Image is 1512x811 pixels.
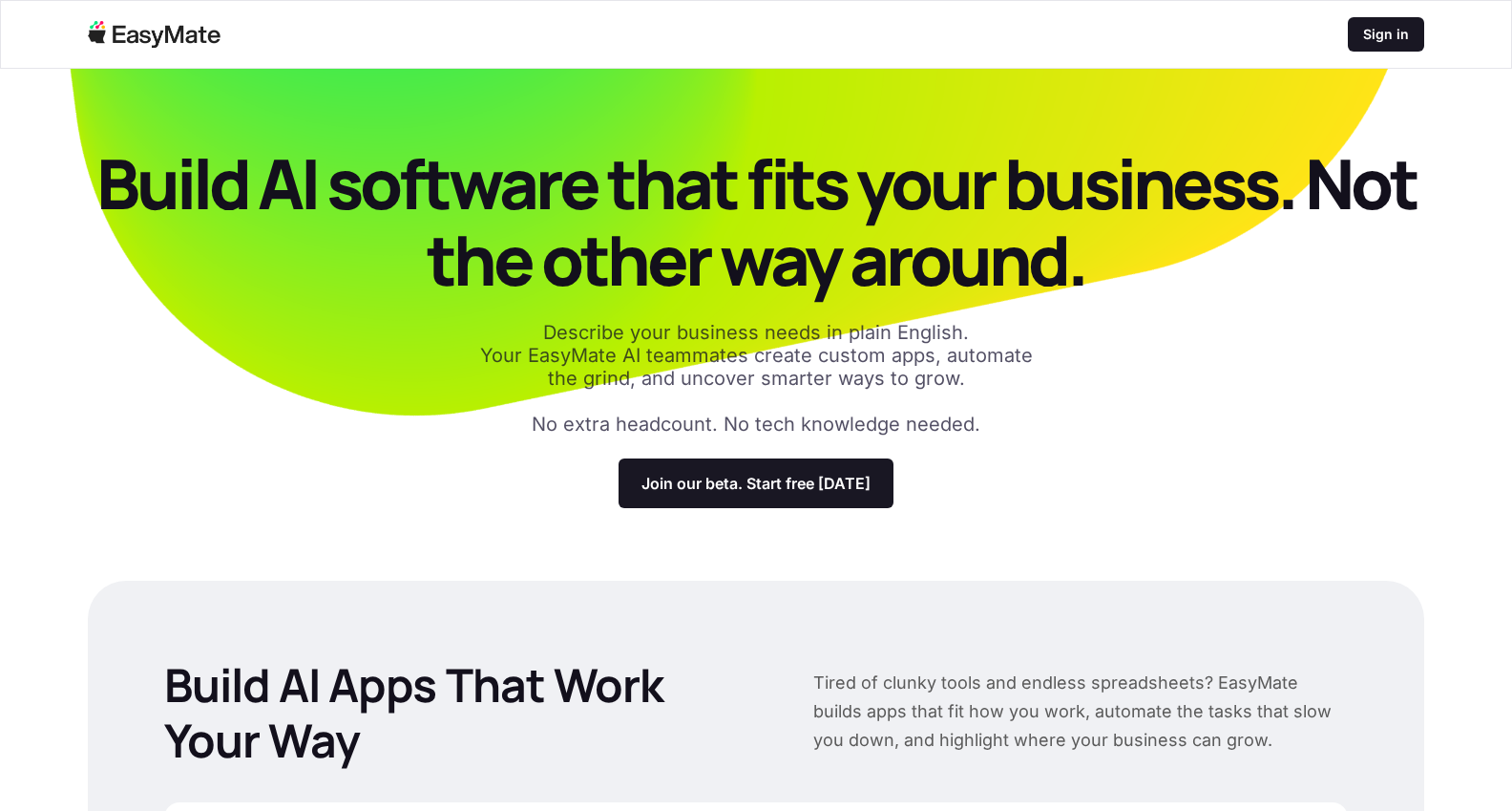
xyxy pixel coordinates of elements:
[470,321,1042,390] p: Describe your business needs in plain English. Your EasyMate AI teammates create custom apps, aut...
[1363,25,1409,44] p: Sign in
[641,474,871,493] p: Join our beta. Start free [DATE]
[619,459,893,508] a: Join our beta. Start free [DATE]
[532,413,980,436] p: No extra headcount. No tech knowledge needed.
[1348,17,1424,52] a: Sign in
[164,657,752,768] p: Build AI Apps That Work Your Way
[88,145,1424,298] p: Build AI software that fits your business. Not the other way around.
[813,669,1348,755] p: Tired of clunky tools and endless spreadsheets? EasyMate builds apps that fit how you work, autom...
